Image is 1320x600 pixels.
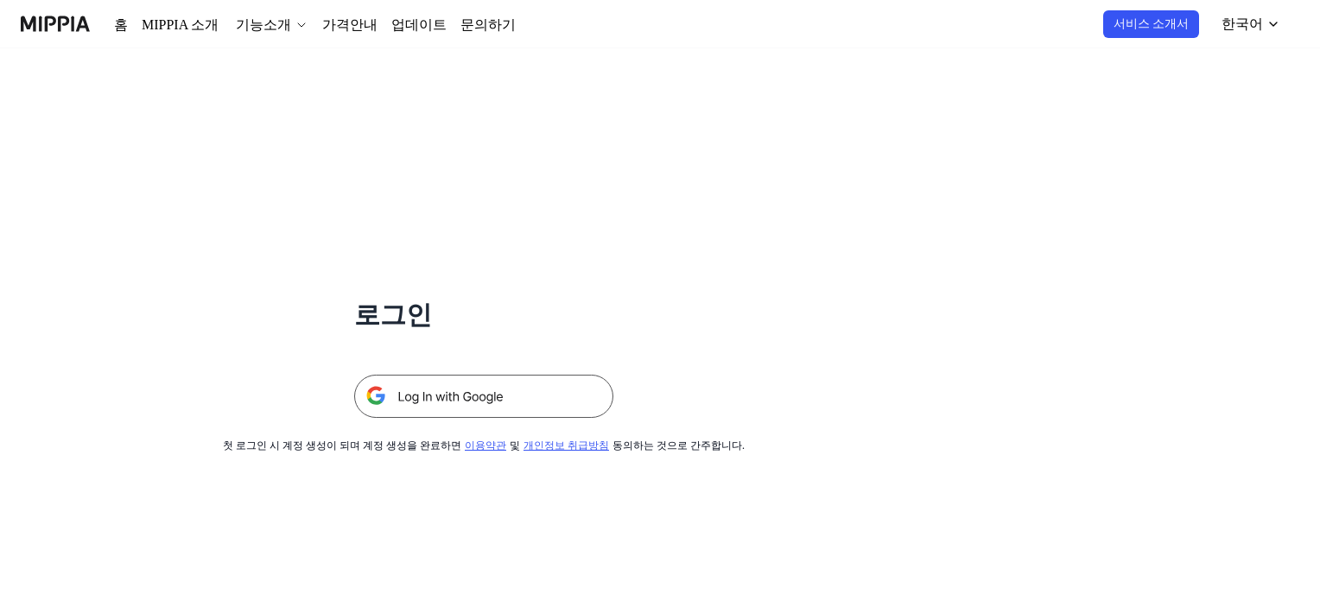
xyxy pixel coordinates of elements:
a: 홈 [114,15,126,35]
a: 개인정보 취급방침 [518,439,590,452]
div: 첫 로그인 시 계정 생성이 되며 계정 생성을 완료하면 및 동의하는 것으로 간주합니다. [263,439,705,453]
div: 한국어 [1223,14,1266,35]
a: MIPPIA 소개 [140,15,213,35]
button: 서비스 소개서 [1119,10,1204,38]
h1: 로그인 [354,297,613,333]
img: 구글 로그인 버튼 [354,375,613,418]
button: 기능소개 [226,15,295,35]
div: 기능소개 [226,15,282,35]
a: 업데이트 [371,15,420,35]
a: 문의하기 [434,15,482,35]
a: 가격안내 [309,15,358,35]
a: 이용약관 [468,439,503,452]
button: 한국어 [1213,7,1291,41]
